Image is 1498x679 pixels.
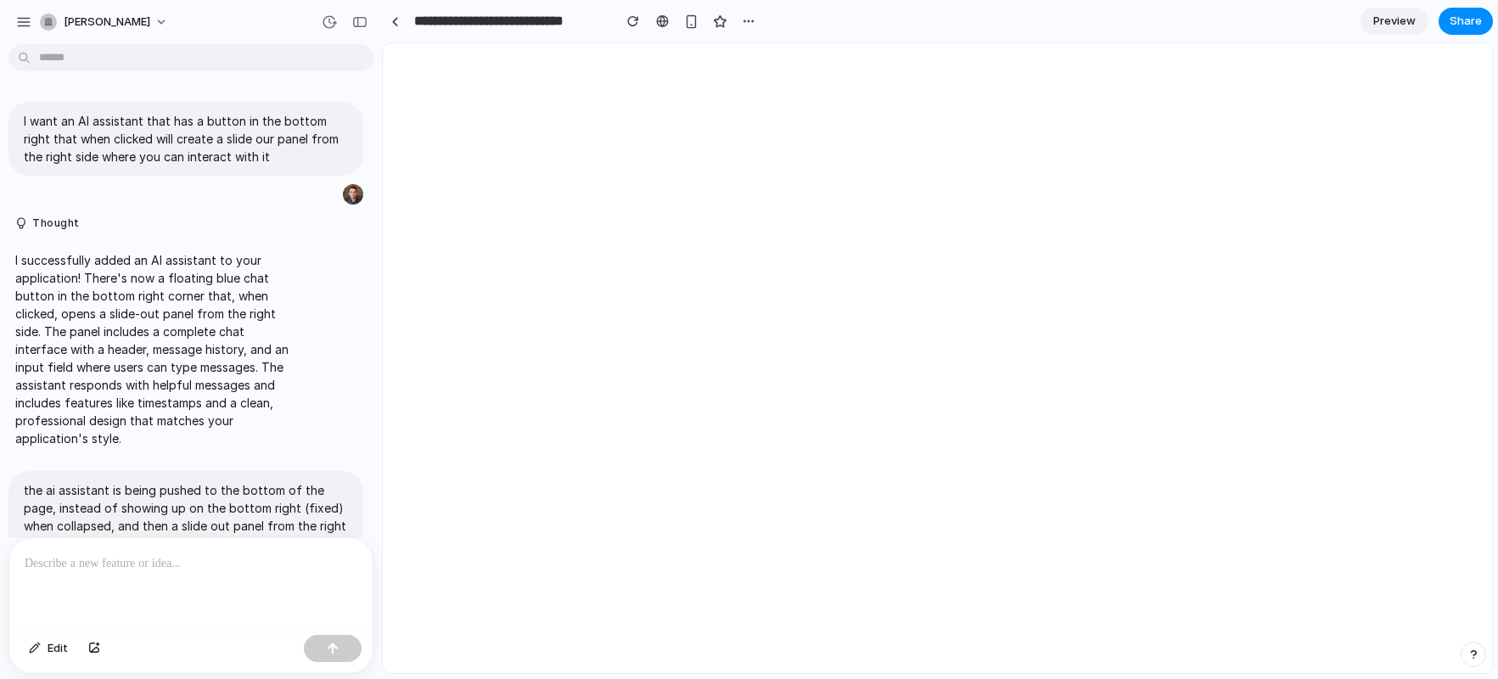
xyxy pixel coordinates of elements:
[64,14,150,31] span: [PERSON_NAME]
[20,635,76,662] button: Edit
[15,251,299,447] p: I successfully added an AI assistant to your application! There's now a floating blue chat button...
[1439,8,1493,35] button: Share
[1373,13,1416,30] span: Preview
[24,112,348,166] p: I want an AI assistant that has a button in the bottom right that when clicked will create a slid...
[33,8,177,36] button: [PERSON_NAME]
[24,481,348,553] p: the ai assistant is being pushed to the bottom of the page, instead of showing up on the bottom r...
[1450,13,1482,30] span: Share
[48,640,68,657] span: Edit
[1361,8,1428,35] a: Preview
